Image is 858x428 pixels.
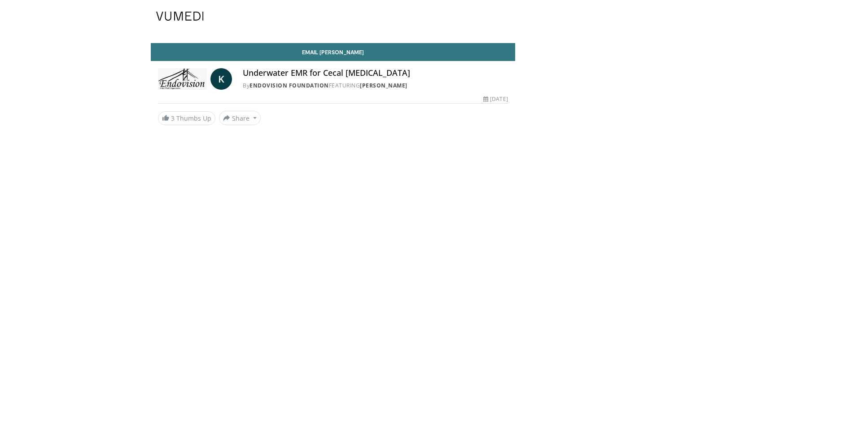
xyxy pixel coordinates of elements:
a: Endovision Foundation [250,82,329,89]
img: Endovision Foundation [158,68,207,90]
a: Email [PERSON_NAME] [151,43,515,61]
a: [PERSON_NAME] [360,82,407,89]
button: Share [219,111,261,125]
span: 3 [171,114,175,122]
div: [DATE] [483,95,508,103]
h4: Underwater EMR for Cecal [MEDICAL_DATA] [243,68,508,78]
a: K [210,68,232,90]
a: 3 Thumbs Up [158,111,215,125]
div: By FEATURING [243,82,508,90]
img: VuMedi Logo [156,12,204,21]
